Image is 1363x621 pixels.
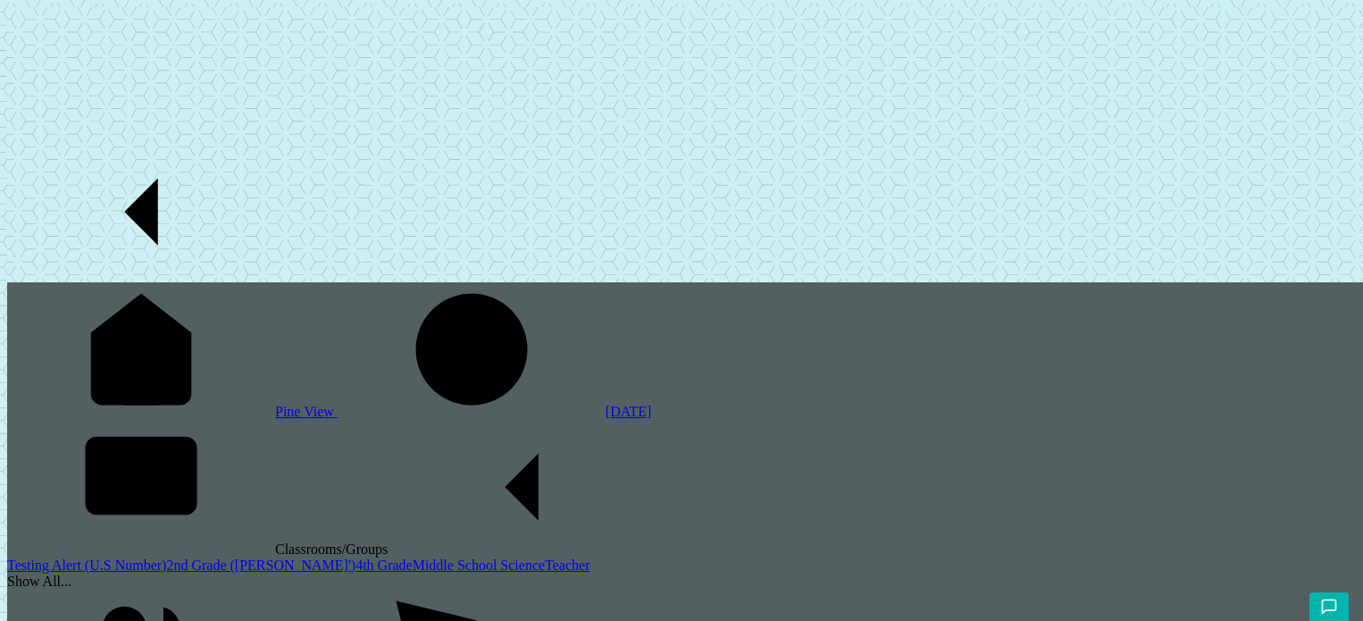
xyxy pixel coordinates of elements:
span: Classrooms/Groups [275,541,656,557]
a: Pine View [7,404,338,419]
div: Show All... [7,574,1363,590]
a: Middle School Science [413,558,545,573]
a: Testing Alert (U.S Number) [7,558,166,573]
a: [DATE] [338,404,652,419]
a: 4th Grade [355,558,413,573]
a: 2nd Grade ([PERSON_NAME]') [166,558,355,573]
a: Teacher [545,558,590,573]
span: [DATE] [606,404,652,419]
span: Pine View [275,404,338,419]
